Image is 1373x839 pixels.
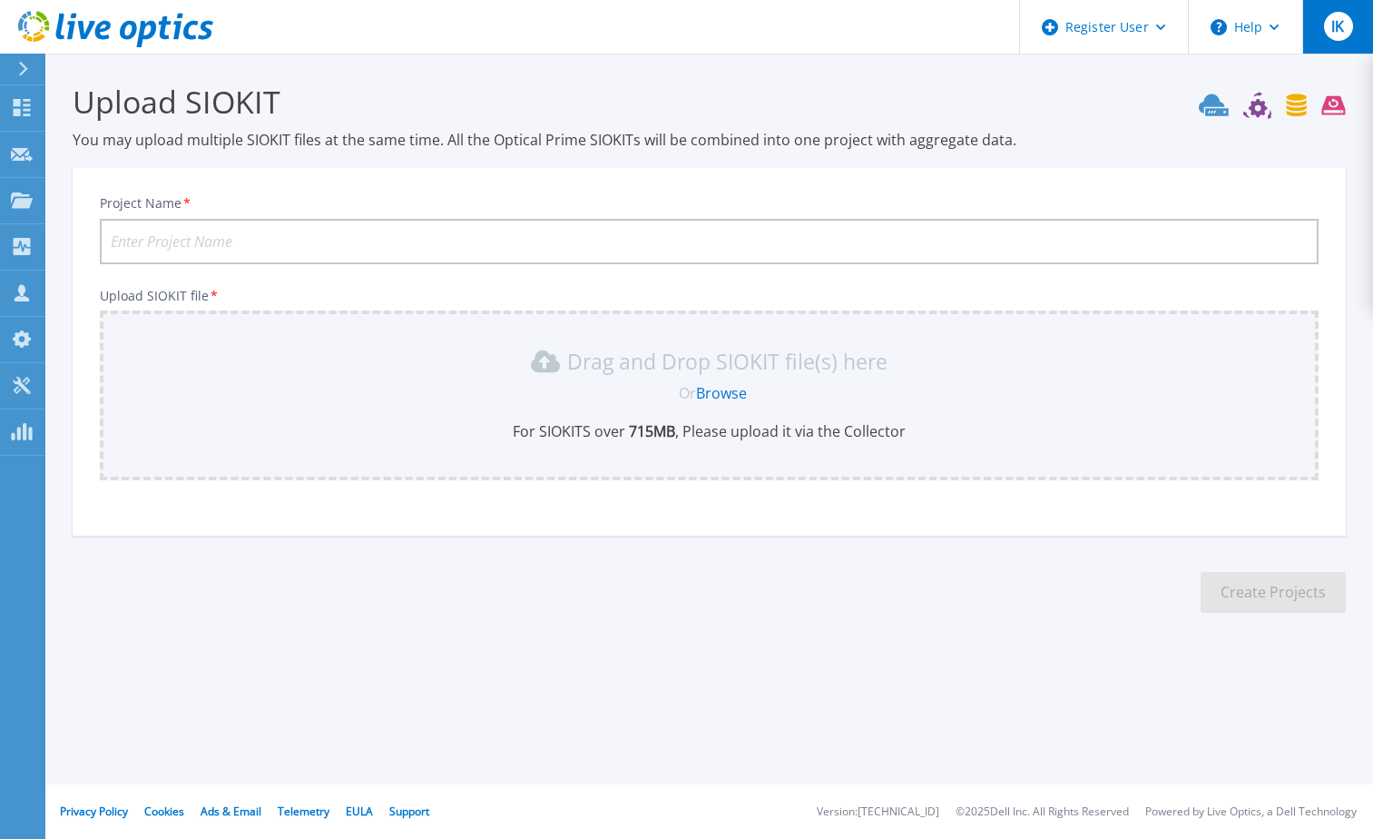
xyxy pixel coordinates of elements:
[100,197,192,210] label: Project Name
[73,130,1346,150] p: You may upload multiple SIOKIT files at the same time. All the Optical Prime SIOKITs will be comb...
[278,804,329,819] a: Telemetry
[817,806,939,818] li: Version: [TECHNICAL_ID]
[100,289,1319,303] p: Upload SIOKIT file
[1201,572,1346,613] button: Create Projects
[956,806,1129,818] li: © 2025 Dell Inc. All Rights Reserved
[389,804,429,819] a: Support
[567,352,888,370] p: Drag and Drop SIOKIT file(s) here
[1331,19,1344,34] span: IK
[346,804,373,819] a: EULA
[111,421,1308,441] p: For SIOKITS over , Please upload it via the Collector
[144,804,184,819] a: Cookies
[625,421,675,441] b: 715 MB
[1145,806,1357,818] li: Powered by Live Optics, a Dell Technology
[73,81,1346,123] h3: Upload SIOKIT
[696,383,747,403] a: Browse
[201,804,261,819] a: Ads & Email
[111,347,1308,441] div: Drag and Drop SIOKIT file(s) here OrBrowseFor SIOKITS over 715MB, Please upload it via the Collector
[100,219,1319,264] input: Enter Project Name
[60,804,128,819] a: Privacy Policy
[679,383,696,403] span: Or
